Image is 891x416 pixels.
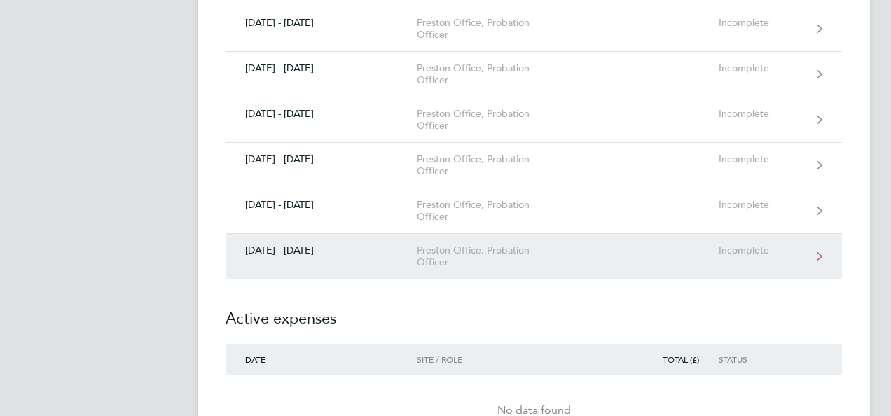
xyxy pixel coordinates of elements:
a: [DATE] - [DATE]Preston Office, Probation OfficerIncomplete [226,234,842,279]
div: Preston Office, Probation Officer [417,244,577,268]
div: Incomplete [719,199,805,211]
div: [DATE] - [DATE] [226,62,417,74]
div: Preston Office, Probation Officer [417,153,577,177]
div: Preston Office, Probation Officer [417,17,577,41]
a: [DATE] - [DATE]Preston Office, Probation OfficerIncomplete [226,6,842,52]
a: [DATE] - [DATE]Preston Office, Probation OfficerIncomplete [226,188,842,234]
a: [DATE] - [DATE]Preston Office, Probation OfficerIncomplete [226,52,842,97]
div: Date [226,354,417,364]
div: [DATE] - [DATE] [226,108,417,120]
a: [DATE] - [DATE]Preston Office, Probation OfficerIncomplete [226,143,842,188]
div: Preston Office, Probation Officer [417,62,577,86]
div: [DATE] - [DATE] [226,17,417,29]
div: Status [719,354,805,364]
div: Preston Office, Probation Officer [417,199,577,223]
a: [DATE] - [DATE]Preston Office, Probation OfficerIncomplete [226,97,842,143]
div: Incomplete [719,108,805,120]
div: Preston Office, Probation Officer [417,108,577,132]
div: Incomplete [719,244,805,256]
div: Incomplete [719,62,805,74]
div: [DATE] - [DATE] [226,153,417,165]
h2: Active expenses [226,279,842,344]
div: Site / Role [417,354,577,364]
div: [DATE] - [DATE] [226,244,417,256]
div: Incomplete [719,153,805,165]
div: Incomplete [719,17,805,29]
div: [DATE] - [DATE] [226,199,417,211]
div: Total (£) [639,354,719,364]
